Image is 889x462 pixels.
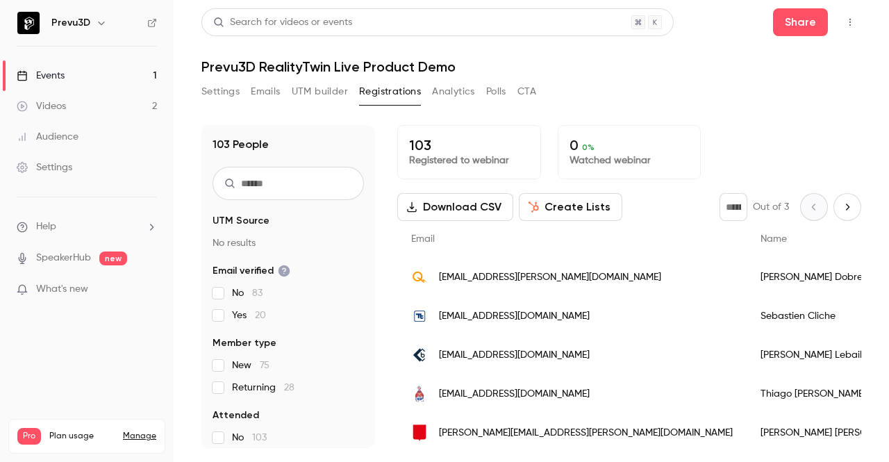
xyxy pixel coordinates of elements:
button: Share [773,8,828,36]
span: Member type [213,336,276,350]
span: new [99,251,127,265]
h1: Prevu3D RealityTwin Live Product Demo [201,58,861,75]
img: tetratech.com [411,308,428,324]
p: No results [213,236,364,250]
a: Manage [123,431,156,442]
span: [PERSON_NAME][EMAIL_ADDRESS][PERSON_NAME][DOMAIN_NAME] [439,426,733,440]
span: Attended [213,409,259,422]
span: Name [761,234,787,244]
span: [EMAIL_ADDRESS][DOMAIN_NAME] [439,309,590,324]
span: Help [36,220,56,234]
p: Watched webinar [570,154,690,167]
button: Emails [251,81,280,103]
img: bimeo.fr [411,347,428,363]
a: SpeakerHub [36,251,91,265]
span: New [232,358,269,372]
span: Email verified [213,264,290,278]
img: si.ulaval.ca [411,424,428,441]
div: Search for videos or events [213,15,352,30]
span: What's new [36,282,88,297]
p: 103 [409,137,529,154]
span: 20 [255,311,266,320]
h6: Prevu3D [51,16,90,30]
span: UTM Source [213,214,269,228]
button: Polls [486,81,506,103]
span: [EMAIL_ADDRESS][PERSON_NAME][DOMAIN_NAME] [439,270,661,285]
img: Prevu3D [17,12,40,34]
button: CTA [517,81,536,103]
li: help-dropdown-opener [17,220,157,234]
span: 103 [252,433,267,443]
span: 28 [284,383,294,393]
div: Settings [17,160,72,174]
span: [EMAIL_ADDRESS][DOMAIN_NAME] [439,387,590,402]
button: Registrations [359,81,421,103]
button: Create Lists [519,193,622,221]
img: hydroquebec.com [411,269,428,286]
span: No [232,286,263,300]
p: Registered to webinar [409,154,529,167]
iframe: Noticeable Trigger [140,283,157,296]
button: Settings [201,81,240,103]
button: Next page [833,193,861,221]
span: 83 [252,288,263,298]
button: UTM builder [292,81,348,103]
p: Out of 3 [753,200,789,214]
span: Email [411,234,435,244]
div: Events [17,69,65,83]
span: Yes [232,308,266,322]
span: 0 % [582,142,595,152]
span: [EMAIL_ADDRESS][DOMAIN_NAME] [439,348,590,363]
button: Download CSV [397,193,513,221]
span: Plan usage [49,431,115,442]
span: Pro [17,428,41,445]
button: Analytics [432,81,475,103]
h1: 103 People [213,136,269,153]
p: 0 [570,137,690,154]
span: Returning [232,381,294,395]
span: 75 [260,361,269,370]
img: sherwin.com.br [411,386,428,402]
div: Videos [17,99,66,113]
span: No [232,431,267,445]
div: Audience [17,130,78,144]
